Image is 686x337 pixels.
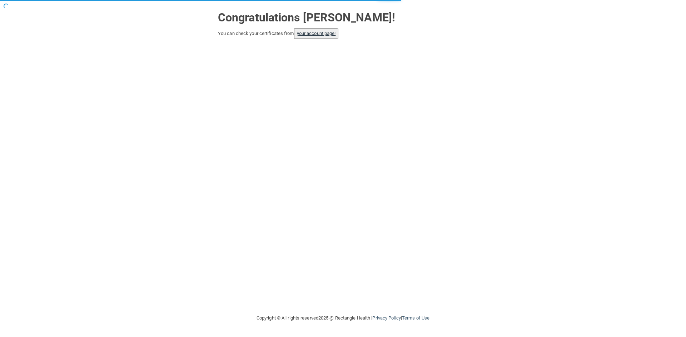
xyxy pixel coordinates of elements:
[218,11,395,24] strong: Congratulations [PERSON_NAME]!
[218,28,468,39] div: You can check your certificates from
[297,31,336,36] a: your account page!
[294,28,339,39] button: your account page!
[213,307,473,330] div: Copyright © All rights reserved 2025 @ Rectangle Health | |
[372,315,401,321] a: Privacy Policy
[402,315,429,321] a: Terms of Use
